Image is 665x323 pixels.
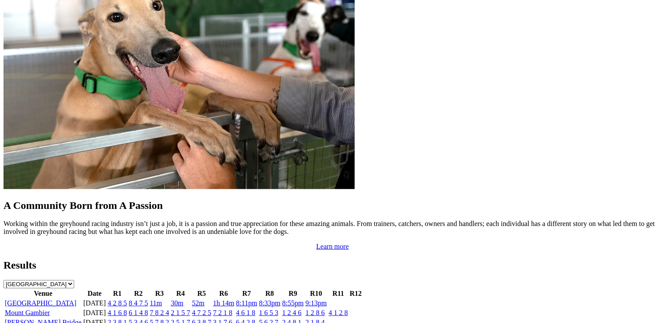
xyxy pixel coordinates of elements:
[129,309,148,316] a: 6 1 4 8
[282,289,304,298] th: R9
[213,309,232,316] a: 7 2 1 8
[329,309,348,316] a: 4 1 2 8
[191,289,212,298] th: R5
[212,289,234,298] th: R6
[171,299,183,307] a: 30m
[150,299,162,307] a: 11m
[4,200,661,212] h2: A Community Born from A Passion
[108,299,127,307] a: 4 2 8 5
[236,299,257,307] a: 8:11pm
[83,299,107,308] td: [DATE]
[150,309,169,316] a: 7 8 2 4
[4,220,661,236] p: Working within the greyhound racing industry isn’t just a job, it is a passion and true appreciat...
[213,299,234,307] a: 1h 14m
[282,299,304,307] a: 8:55pm
[349,289,363,298] th: R12
[4,259,661,271] h2: Results
[149,289,169,298] th: R3
[259,299,280,307] a: 8:33pm
[305,289,327,298] th: R10
[236,289,258,298] th: R7
[236,309,255,316] a: 4 6 1 8
[83,289,107,298] th: Date
[306,309,325,316] a: 1 2 8 6
[316,243,349,250] a: Learn more
[108,309,127,316] a: 4 1 6 8
[259,309,278,316] a: 1 6 5 3
[282,309,302,316] a: 1 2 4 6
[107,289,127,298] th: R1
[5,299,76,307] a: [GEOGRAPHIC_DATA]
[192,309,211,316] a: 4 7 2 5
[128,289,148,298] th: R2
[129,299,148,307] a: 8 4 7 5
[306,299,327,307] a: 9:13pm
[259,289,281,298] th: R8
[171,309,190,316] a: 2 1 5 7
[192,299,204,307] a: 52m
[4,289,82,298] th: Venue
[328,289,349,298] th: R11
[83,309,107,317] td: [DATE]
[170,289,191,298] th: R4
[5,309,50,316] a: Mount Gambier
